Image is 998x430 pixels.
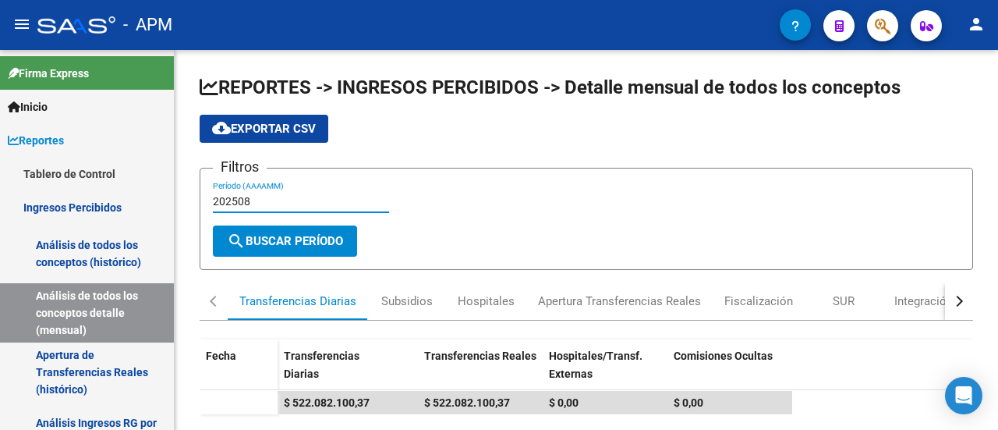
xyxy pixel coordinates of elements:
div: Integración [894,293,953,310]
span: Hospitales/Transf. Externas [549,350,642,380]
mat-icon: search [227,232,246,251]
datatable-header-cell: Transferencias Reales [418,339,543,405]
div: Hospitales [458,293,515,310]
div: Subsidios [381,293,433,310]
span: - APM [123,8,172,42]
mat-icon: cloud_download [212,119,231,137]
datatable-header-cell: Comisiones Ocultas [667,339,792,405]
mat-icon: menu [12,15,31,34]
div: Open Intercom Messenger [945,377,982,414]
span: Firma Express [8,65,89,82]
span: Inicio [8,98,48,115]
span: Transferencias Diarias [284,350,359,380]
span: Reportes [8,132,64,149]
span: Fecha [206,350,236,362]
mat-icon: person [967,15,986,34]
button: Exportar CSV [200,115,328,143]
span: Comisiones Ocultas [674,350,773,362]
span: Transferencias Reales [424,350,536,362]
button: Buscar Período [213,226,357,257]
span: Buscar Período [227,234,343,248]
datatable-header-cell: Hospitales/Transf. Externas [543,339,667,405]
datatable-header-cell: Fecha [200,339,278,405]
span: $ 0,00 [549,396,579,409]
span: $ 0,00 [674,396,703,409]
div: SUR [833,293,855,310]
span: $ 522.082.100,37 [424,396,510,409]
div: Apertura Transferencias Reales [538,293,701,310]
datatable-header-cell: Transferencias Diarias [278,339,402,405]
span: $ 522.082.100,37 [284,396,370,409]
h3: Filtros [213,156,267,178]
div: Transferencias Diarias [239,293,356,310]
span: REPORTES -> INGRESOS PERCIBIDOS -> Detalle mensual de todos los conceptos [200,76,901,98]
div: Fiscalización [724,293,793,310]
span: Exportar CSV [212,122,316,136]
